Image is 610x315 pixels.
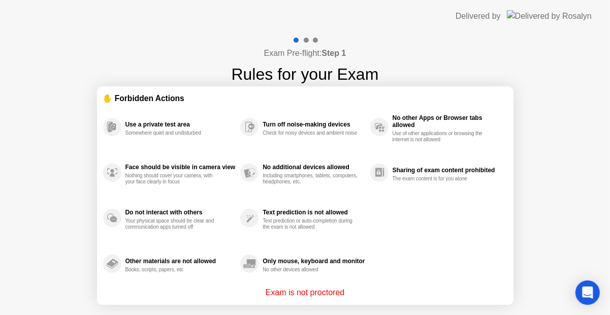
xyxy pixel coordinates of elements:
div: Text prediction or auto-completion during the exam is not allowed [263,218,359,230]
b: Step 1 [322,49,346,57]
img: Delivered by Rosalyn [507,10,592,22]
div: No other devices allowed [263,267,359,273]
div: Including smartphones, tablets, computers, headphones, etc. [263,173,359,185]
div: Somewhere quiet and undisturbed [125,130,221,136]
h1: Rules for your Exam [232,62,379,86]
p: Exam is not proctored [266,287,345,299]
div: Turn off noise-making devices [263,121,365,128]
div: Text prediction is not allowed [263,209,365,216]
div: Use of other applications or browsing the internet is not allowed [393,131,489,143]
div: Other materials are not allowed [125,258,236,265]
div: Open Intercom Messenger [575,280,600,305]
div: The exam content is for you alone [393,176,489,182]
div: Use a private test area [125,121,236,128]
div: Sharing of exam content prohibited [393,167,502,174]
div: Nothing should cover your camera, with your face clearly in focus [125,173,221,185]
div: Face should be visible in camera view [125,164,236,171]
div: No additional devices allowed [263,164,365,171]
div: Do not interact with others [125,209,236,216]
div: Delivered by [456,10,501,22]
div: ✋ Forbidden Actions [103,92,507,104]
div: Check for noisy devices and ambient noise [263,130,359,136]
div: No other Apps or Browser tabs allowed [393,114,502,129]
div: Your physical space should be clear and communication apps turned off [125,218,221,230]
h4: Exam Pre-flight: [264,47,346,59]
div: Books, scripts, papers, etc [125,267,221,273]
div: Only mouse, keyboard and monitor [263,258,365,265]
